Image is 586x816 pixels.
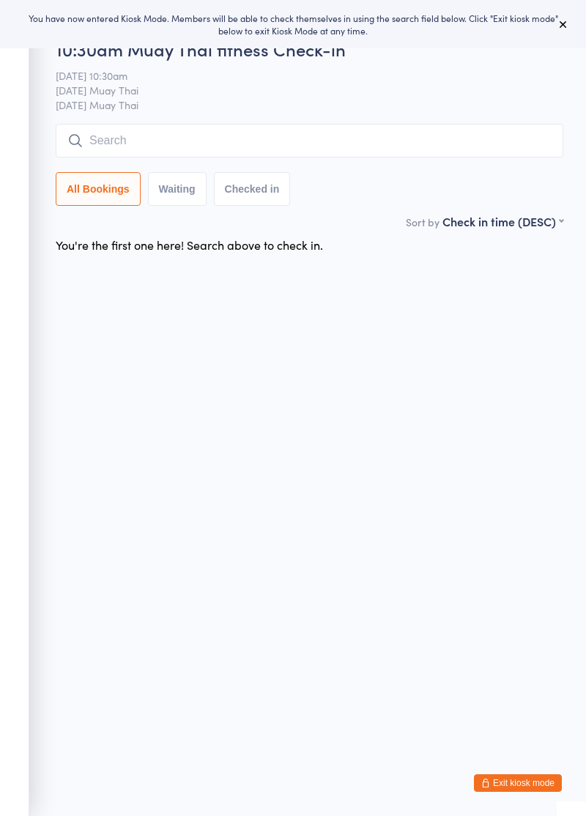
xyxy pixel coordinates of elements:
[214,172,291,206] button: Checked in
[474,774,562,792] button: Exit kiosk mode
[56,124,563,157] input: Search
[406,215,439,229] label: Sort by
[56,237,323,253] div: You're the first one here! Search above to check in.
[23,12,563,37] div: You have now entered Kiosk Mode. Members will be able to check themselves in using the search fie...
[56,37,563,61] h2: 10:30am Muay Thai fitness Check-in
[56,68,541,83] span: [DATE] 10:30am
[442,213,563,229] div: Check in time (DESC)
[56,83,541,97] span: [DATE] Muay Thai
[56,172,141,206] button: All Bookings
[148,172,207,206] button: Waiting
[56,97,563,112] span: [DATE] Muay Thai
